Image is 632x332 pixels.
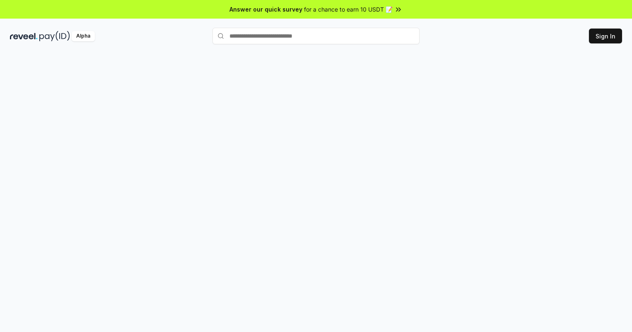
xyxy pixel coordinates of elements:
button: Sign In [589,29,622,43]
span: for a chance to earn 10 USDT 📝 [304,5,393,14]
img: pay_id [39,31,70,41]
img: reveel_dark [10,31,38,41]
span: Answer our quick survey [229,5,302,14]
div: Alpha [72,31,95,41]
